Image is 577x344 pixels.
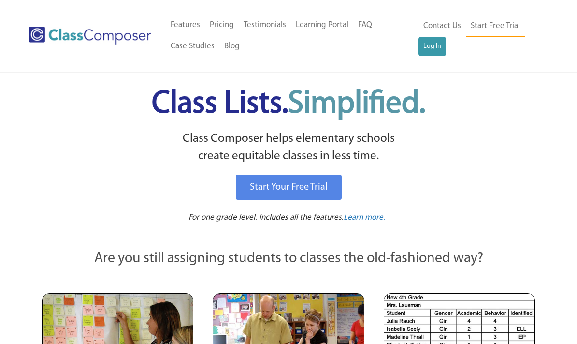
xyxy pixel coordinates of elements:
[41,130,536,165] p: Class Composer helps elementary schools create equitable classes in less time.
[418,37,446,56] a: Log In
[166,15,205,36] a: Features
[418,15,541,56] nav: Header Menu
[152,89,425,120] span: Class Lists.
[205,15,239,36] a: Pricing
[288,89,425,120] span: Simplified.
[250,182,328,192] span: Start Your Free Trial
[42,248,535,269] p: Are you still assigning students to classes the old-fashioned way?
[29,27,152,45] img: Class Composer
[166,15,418,57] nav: Header Menu
[239,15,291,36] a: Testimonials
[166,36,219,57] a: Case Studies
[219,36,245,57] a: Blog
[466,15,525,37] a: Start Free Trial
[291,15,353,36] a: Learning Portal
[344,213,385,222] span: Learn more.
[418,15,466,37] a: Contact Us
[188,213,344,222] span: For one grade level. Includes all the features.
[236,175,342,200] a: Start Your Free Trial
[353,15,377,36] a: FAQ
[344,212,385,224] a: Learn more.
